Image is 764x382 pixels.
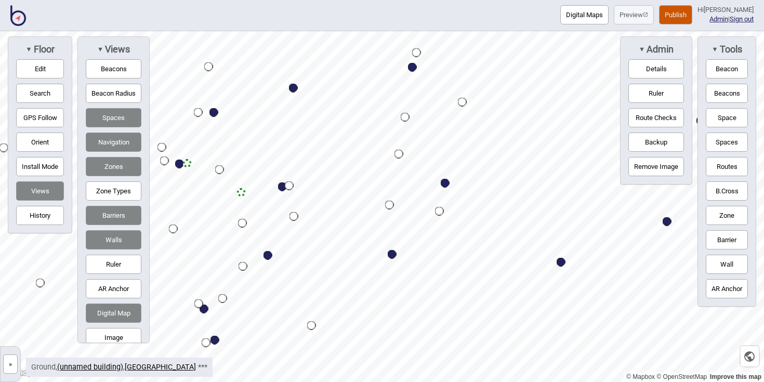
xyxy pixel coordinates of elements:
button: Backup [628,133,684,152]
button: AR Anchor [86,279,141,298]
a: (unnamed building) [57,363,123,372]
button: Beacons [86,59,141,78]
span: ▼ [712,45,718,53]
div: Map marker [441,179,450,188]
button: AR Anchor [706,279,748,298]
button: Ruler [86,255,141,274]
button: Zone Types [86,181,141,201]
div: Map marker [264,251,272,260]
div: Map marker [210,336,219,345]
div: Map marker [412,48,421,57]
span: ▼ [25,45,32,53]
button: Spaces [706,133,748,152]
div: Map marker [408,63,417,72]
a: OpenStreetMap [656,373,707,380]
button: Beacons [706,84,748,103]
div: Map marker [239,262,247,271]
div: Map marker [278,182,287,191]
a: Previewpreview [614,5,654,24]
div: Map marker [175,160,184,168]
a: Mapbox [626,373,655,380]
span: ▼ [639,45,645,53]
span: | [709,15,730,23]
span: Floor [32,44,55,55]
div: Map marker [36,279,45,287]
div: Hi [PERSON_NAME] [697,5,754,15]
button: History [16,206,64,225]
button: Publish [659,5,692,24]
div: Map marker [215,165,224,174]
div: Map marker [238,219,247,228]
button: Digital Map [86,304,141,323]
div: Map marker [285,181,294,190]
div: Map marker [663,217,671,226]
div: Map marker [157,143,166,152]
div: Map marker [183,159,192,168]
div: Map marker [401,113,410,122]
button: » [3,354,18,374]
button: Preview [614,5,654,24]
button: Beacon [706,59,748,78]
div: Map marker [202,338,210,347]
a: [GEOGRAPHIC_DATA] [125,363,196,372]
button: Install Mode [16,157,64,176]
div: Map marker [435,207,444,216]
span: Tools [718,44,742,55]
a: Admin [709,15,728,23]
span: ▼ [97,45,103,53]
a: Map feedback [710,373,761,380]
button: Image [86,328,141,347]
button: Route Checks [628,108,684,127]
a: Mapbox logo [3,367,49,379]
img: preview [643,12,648,17]
a: » [1,358,20,368]
span: Views [103,44,130,55]
button: B.Cross [706,181,748,201]
button: Edit [16,59,64,78]
div: Map marker [160,156,169,165]
button: Ruler [628,84,684,103]
button: Beacon Radius [86,84,141,103]
div: Map marker [200,305,208,313]
div: Map marker [458,98,467,107]
span: Admin [645,44,674,55]
button: Search [16,84,64,103]
div: Map marker [394,150,403,159]
button: Zone [706,206,748,225]
button: Views [16,181,64,201]
div: Map marker [289,84,298,93]
div: Map marker [307,321,316,330]
div: Map marker [696,116,705,125]
button: Details [628,59,684,78]
div: Map marker [237,188,246,197]
button: Walls [86,230,141,249]
img: BindiMaps CMS [10,5,26,26]
div: Map marker [209,108,218,117]
button: Sign out [730,15,754,23]
button: Navigation [86,133,141,152]
button: Routes [706,157,748,176]
div: Map marker [169,225,178,233]
button: Remove Image [628,157,684,176]
button: Zones [86,157,141,176]
div: Map marker [204,62,213,71]
button: Digital Maps [560,5,609,24]
div: Map marker [194,108,203,117]
div: Map marker [388,250,397,259]
button: Barrier [706,230,748,249]
div: Map marker [218,294,227,303]
div: Map marker [194,299,203,308]
button: GPS Follow [16,108,64,127]
button: Spaces [86,108,141,127]
button: Barriers [86,206,141,225]
button: Wall [706,255,748,274]
div: Map marker [385,201,394,209]
div: Map marker [289,212,298,221]
span: , [57,363,125,372]
div: Map marker [557,258,565,267]
button: Orient [16,133,64,152]
button: Space [706,108,748,127]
